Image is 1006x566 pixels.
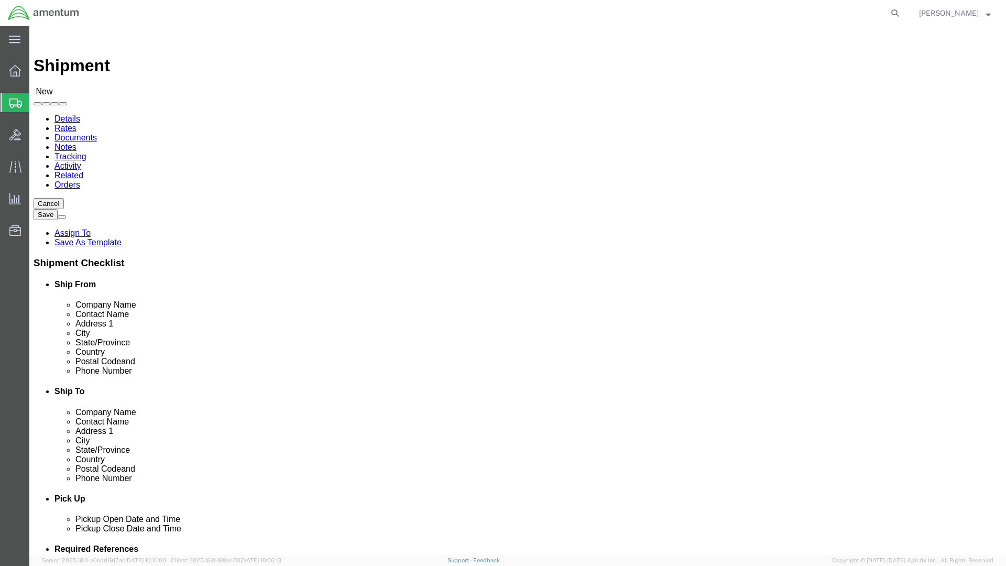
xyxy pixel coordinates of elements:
button: [PERSON_NAME] [918,7,991,19]
iframe: FS Legacy Container [29,26,1006,555]
span: Client: 2025.18.0-198a450 [171,557,281,563]
span: Forrest Gregg [919,7,979,19]
img: logo [7,5,80,21]
a: Feedback [473,557,500,563]
span: Copyright © [DATE]-[DATE] Agistix Inc., All Rights Reserved [832,556,993,565]
span: Server: 2025.18.0-a0edd1917ac [42,557,166,563]
a: Support [447,557,474,563]
span: [DATE] 10:06:13 [240,557,281,563]
span: [DATE] 10:10:00 [125,557,166,563]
